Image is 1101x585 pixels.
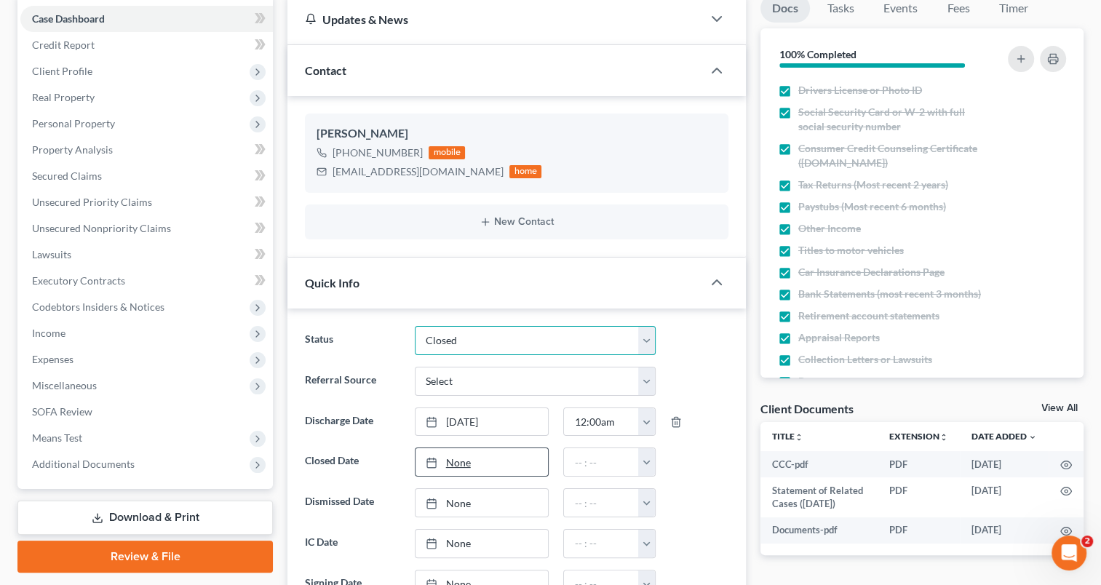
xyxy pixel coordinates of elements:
td: [DATE] [960,517,1049,544]
label: Discharge Date [298,407,407,437]
span: Drivers License or Photo ID [798,83,922,97]
input: -- : -- [564,489,639,517]
a: Date Added expand_more [971,431,1037,442]
a: Case Dashboard [20,6,273,32]
span: Tax Returns (Most recent 2 years) [798,178,948,192]
a: Unsecured Priority Claims [20,189,273,215]
a: SOFA Review [20,399,273,425]
input: -- : -- [564,408,639,436]
iframe: Intercom live chat [1052,536,1086,570]
div: [PERSON_NAME] [317,125,717,143]
a: Extensionunfold_more [889,431,948,442]
strong: 100% Completed [779,48,856,60]
div: home [509,165,541,178]
span: Additional Documents [32,458,135,470]
label: Referral Source [298,367,407,396]
span: Income [32,327,65,339]
span: Car Insurance Declarations Page [798,265,945,279]
span: Credit Report [32,39,95,51]
span: Expenses [32,353,73,365]
a: Property Analysis [20,137,273,163]
a: Download & Print [17,501,273,535]
a: Executory Contracts [20,268,273,294]
span: Quick Info [305,276,359,290]
input: -- : -- [564,448,639,476]
span: Means Test [32,431,82,444]
td: PDF [878,477,960,517]
span: Case Dashboard [32,12,105,25]
span: Secured Claims [32,170,102,182]
span: Unsecured Nonpriority Claims [32,222,171,234]
span: Contact [305,63,346,77]
a: Credit Report [20,32,273,58]
label: IC Date [298,529,407,558]
span: Unsecured Priority Claims [32,196,152,208]
a: Titleunfold_more [772,431,803,442]
i: unfold_more [795,433,803,442]
div: Client Documents [760,401,854,416]
span: Property Analysis [32,143,113,156]
input: -- : -- [564,530,639,557]
span: Miscellaneous [32,379,97,391]
span: Payment [798,374,838,389]
i: expand_more [1028,433,1037,442]
label: Status [298,326,407,355]
span: Other Income [798,221,861,236]
a: Secured Claims [20,163,273,189]
td: Statement of Related Cases ([DATE]) [760,477,878,517]
span: Social Security Card or W-2 with full social security number [798,105,990,134]
span: Personal Property [32,117,115,130]
i: unfold_more [939,433,948,442]
span: Lawsuits [32,248,71,260]
button: New Contact [317,216,717,228]
span: Paystubs (Most recent 6 months) [798,199,946,214]
td: [DATE] [960,451,1049,477]
span: Retirement account statements [798,309,939,323]
span: Appraisal Reports [798,330,880,345]
span: Executory Contracts [32,274,125,287]
label: Dismissed Date [298,488,407,517]
td: [DATE] [960,477,1049,517]
td: PDF [878,451,960,477]
label: Closed Date [298,447,407,477]
a: View All [1041,403,1078,413]
span: Bank Statements (most recent 3 months) [798,287,981,301]
span: Titles to motor vehicles [798,243,904,258]
a: None [416,448,549,476]
span: Consumer Credit Counseling Certificate ([DOMAIN_NAME]) [798,141,990,170]
a: None [416,489,549,517]
td: PDF [878,517,960,544]
span: Codebtors Insiders & Notices [32,301,164,313]
a: Unsecured Nonpriority Claims [20,215,273,242]
span: SOFA Review [32,405,92,418]
td: CCC-pdf [760,451,878,477]
a: None [416,530,549,557]
span: Real Property [32,91,95,103]
div: [EMAIL_ADDRESS][DOMAIN_NAME] [333,164,504,179]
a: Lawsuits [20,242,273,268]
a: Review & File [17,541,273,573]
span: 2 [1081,536,1093,547]
span: Client Profile [32,65,92,77]
div: Updates & News [305,12,685,27]
td: Documents-pdf [760,517,878,544]
div: mobile [429,146,465,159]
span: Collection Letters or Lawsuits [798,352,932,367]
div: [PHONE_NUMBER] [333,146,423,160]
a: [DATE] [416,408,549,436]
